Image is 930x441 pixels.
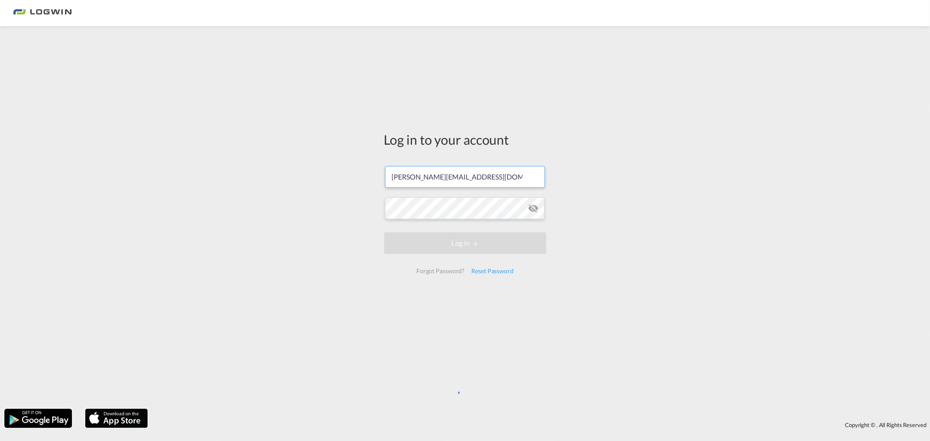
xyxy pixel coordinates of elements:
[384,130,546,149] div: Log in to your account
[413,263,468,279] div: Forgot Password?
[468,263,517,279] div: Reset Password
[13,3,72,23] img: bc73a0e0d8c111efacd525e4c8ad7d32.png
[528,203,538,214] md-icon: icon-eye-off
[84,408,149,429] img: apple.png
[385,166,545,188] input: Enter email/phone number
[152,417,930,432] div: Copyright © . All Rights Reserved
[384,232,546,254] button: LOGIN
[3,408,73,429] img: google.png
